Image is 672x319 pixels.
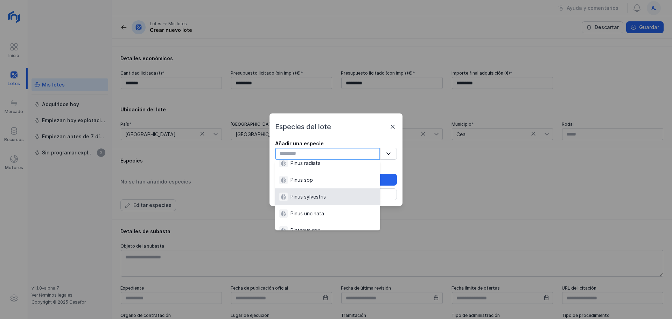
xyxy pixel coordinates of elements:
div: Pinus spp [290,176,313,183]
li: [object Object] [275,205,380,222]
li: [object Object] [275,172,380,188]
div: Añadir una especie [275,140,397,147]
div: Pinus radiata [290,160,321,167]
li: [object Object] [275,188,380,205]
div: Platanus spp [290,227,321,234]
li: [object Object] [275,222,380,239]
li: [object Object] [275,155,380,172]
div: Pinus uncinata [290,210,324,217]
div: Especies del lote [275,122,397,132]
div: Pinus sylvestris [290,193,326,200]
